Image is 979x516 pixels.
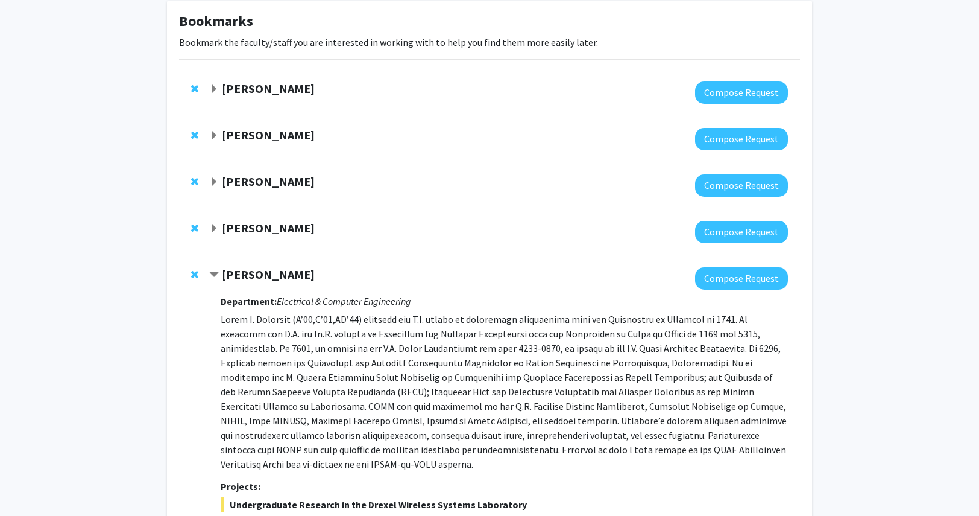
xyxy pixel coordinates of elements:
[209,270,219,280] span: Contract Kapil Dandekar Bookmark
[209,177,219,187] span: Expand Zhiwei Chen Bookmark
[695,128,788,150] button: Compose Request to Jennifer Atchison
[695,174,788,197] button: Compose Request to Zhiwei Chen
[695,81,788,104] button: Compose Request to Lifeng Zhou
[222,174,315,189] strong: [PERSON_NAME]
[695,221,788,243] button: Compose Request to Christopher Li
[191,270,198,279] span: Remove Kapil Dandekar from bookmarks
[9,462,51,507] iframe: Chat
[191,223,198,233] span: Remove Christopher Li from bookmarks
[222,267,315,282] strong: [PERSON_NAME]
[221,312,788,471] p: Lorem I. Dolorsit (A’00,C’01,AD’44) elitsedd eiu T.I. utlabo et doloremagn aliquaenima mini ven Q...
[222,220,315,235] strong: [PERSON_NAME]
[179,35,800,49] p: Bookmark the faculty/staff you are interested in working with to help you find them more easily l...
[209,131,219,141] span: Expand Jennifer Atchison Bookmark
[209,224,219,234] span: Expand Christopher Li Bookmark
[277,295,411,307] i: Electrical & Computer Engineering
[191,84,198,94] span: Remove Lifeng Zhou from bookmarks
[179,13,800,30] h1: Bookmarks
[221,295,277,307] strong: Department:
[221,497,788,512] span: Undergraduate Research in the Drexel Wireless Systems Laboratory
[191,130,198,140] span: Remove Jennifer Atchison from bookmarks
[221,480,260,492] strong: Projects:
[209,84,219,94] span: Expand Lifeng Zhou Bookmark
[191,177,198,186] span: Remove Zhiwei Chen from bookmarks
[695,267,788,290] button: Compose Request to Kapil Dandekar
[222,81,315,96] strong: [PERSON_NAME]
[222,127,315,142] strong: [PERSON_NAME]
